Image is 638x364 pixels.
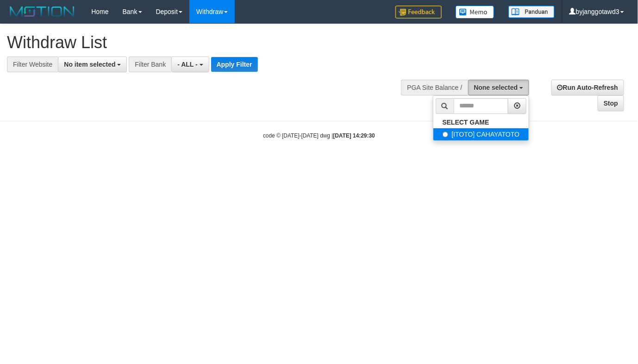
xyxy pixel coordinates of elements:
[7,33,416,52] h1: Withdraw List
[7,56,58,72] div: Filter Website
[598,95,624,111] a: Stop
[333,132,375,139] strong: [DATE] 14:29:30
[443,119,489,126] b: SELECT GAME
[58,56,127,72] button: No item selected
[508,6,555,18] img: panduan.png
[443,132,449,138] input: [ITOTO] CAHAYATOTO
[551,80,624,95] a: Run Auto-Refresh
[468,80,530,95] button: None selected
[64,61,115,68] span: No item selected
[395,6,442,19] img: Feedback.jpg
[433,116,529,128] a: SELECT GAME
[474,84,518,91] span: None selected
[7,5,77,19] img: MOTION_logo.png
[433,128,529,140] label: [ITOTO] CAHAYATOTO
[401,80,468,95] div: PGA Site Balance /
[171,56,209,72] button: - ALL -
[177,61,198,68] span: - ALL -
[211,57,258,72] button: Apply Filter
[456,6,494,19] img: Button%20Memo.svg
[263,132,375,139] small: code © [DATE]-[DATE] dwg |
[129,56,171,72] div: Filter Bank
